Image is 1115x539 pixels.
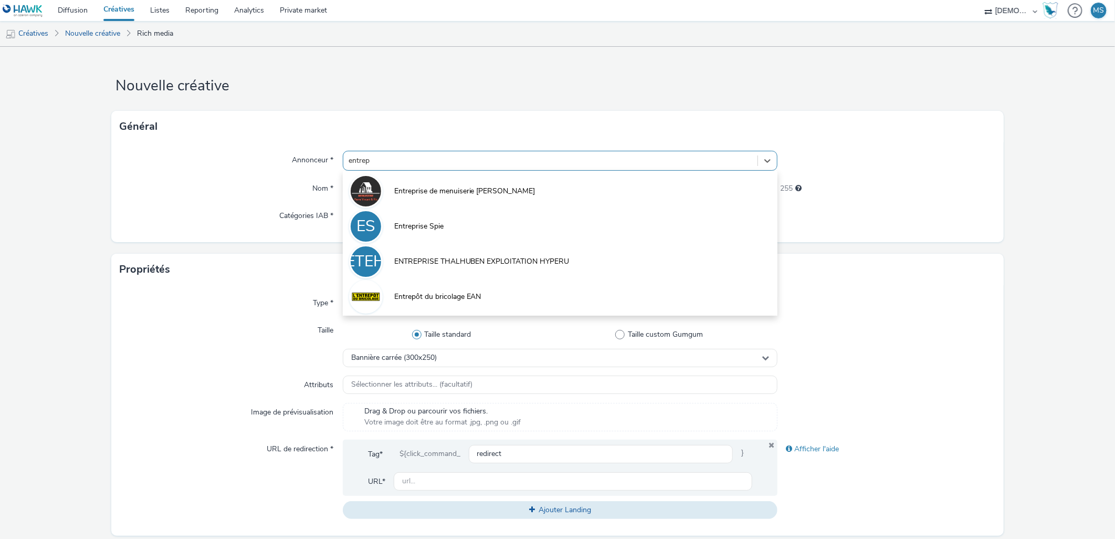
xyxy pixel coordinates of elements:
span: Entreprise Spie [394,221,444,232]
span: ENTREPRISE THALHUBEN EXPLOITATION HYPERU [394,256,570,267]
div: Afficher l'aide [777,440,995,459]
h1: Nouvelle créative [111,76,1003,96]
span: Sélectionner les attributs... (facultatif) [351,380,473,389]
div: MS [1093,3,1105,18]
img: Hawk Academy [1043,2,1058,19]
label: Type * [309,294,338,308]
div: 255 caractères maximum [795,183,802,194]
img: mobile [5,29,16,39]
span: Votre image doit être au format .jpg, .png ou .gif [364,417,521,428]
span: 255 [780,183,793,194]
div: ES [356,212,375,241]
button: Ajouter Landing [343,501,778,519]
label: Annonceur * [288,151,338,165]
a: Rich media [132,21,178,46]
label: Image de prévisualisation [247,403,338,418]
input: url... [394,472,753,491]
h3: Général [119,119,157,134]
h3: Propriétés [119,262,170,277]
span: Bannière carrée (300x250) [351,354,437,362]
img: Entrepôt du bricolage EAN [351,282,381,312]
label: Taille [313,321,338,336]
span: Drag & Drop ou parcourir vos fichiers. [364,406,521,417]
label: Catégories IAB * [275,206,338,221]
span: Entreprise de menuiserie [PERSON_NAME] [394,186,535,196]
span: } [733,445,752,464]
label: URL de redirection * [262,440,338,454]
div: ETEH [346,247,385,276]
img: undefined Logo [3,4,43,17]
span: Taille standard [425,329,471,340]
label: Nom * [308,179,338,194]
span: Taille custom Gumgum [628,329,703,340]
span: Entrepôt du bricolage EAN [394,292,481,302]
div: ${click_command_ [391,445,469,464]
span: Ajouter Landing [539,505,591,515]
a: Nouvelle créative [60,21,125,46]
img: Entreprise de menuiserie Pierre Vincent [351,176,381,206]
label: Attributs [300,376,338,390]
a: Hawk Academy [1043,2,1063,19]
